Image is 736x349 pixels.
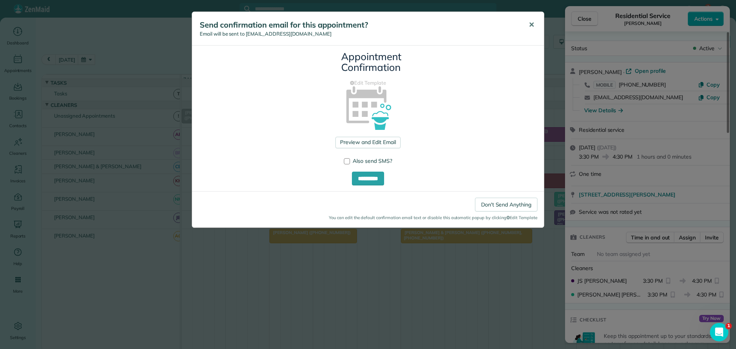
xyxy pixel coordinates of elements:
span: Email will be sent to [EMAIL_ADDRESS][DOMAIN_NAME] [200,31,332,37]
a: Edit Template [198,79,538,87]
span: Also send SMS? [353,157,392,164]
a: Preview and Edit Email [335,137,400,148]
img: appointment_confirmation_icon-141e34405f88b12ade42628e8c248340957700ab75a12ae832a8710e9b578dc5.png [334,73,402,141]
h5: Send confirmation email for this appointment? [200,20,518,30]
h3: Appointment Confirmation [341,51,395,73]
span: 1 [726,323,732,329]
small: You can edit the default confirmation email text or disable this automatic popup by clicking Edit... [199,215,537,221]
span: ✕ [529,20,534,29]
a: Don't Send Anything [475,198,537,211]
iframe: Intercom live chat [710,323,728,341]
